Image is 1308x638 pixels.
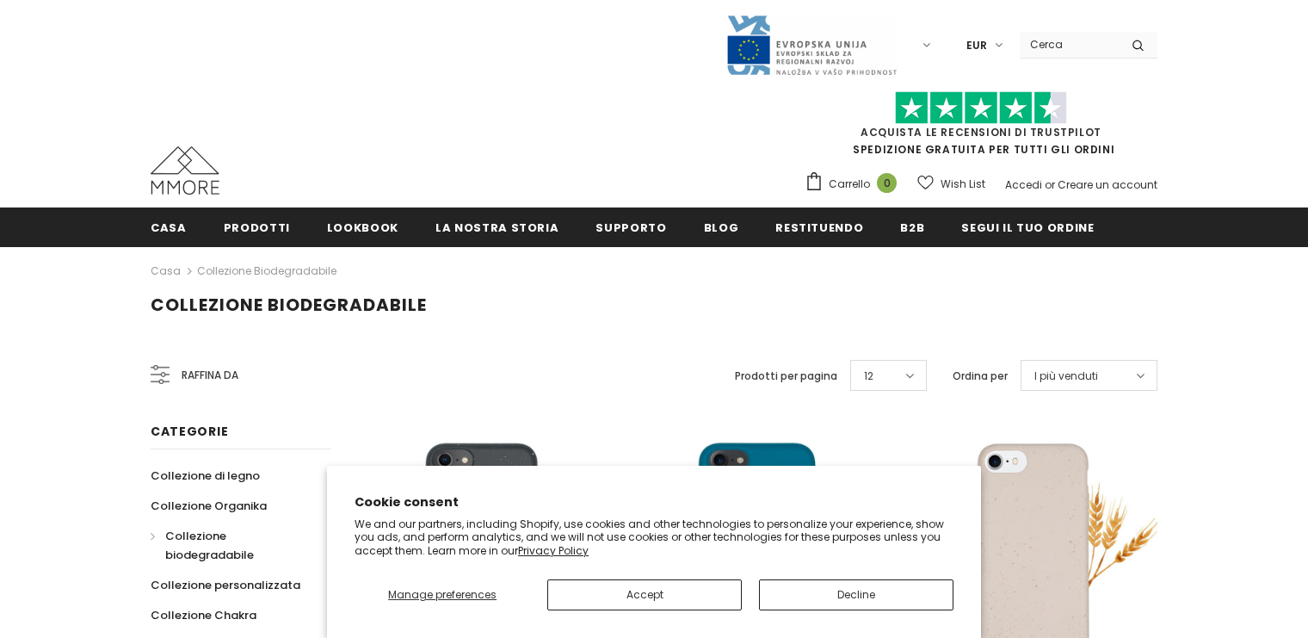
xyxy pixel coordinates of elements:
span: Collezione Chakra [151,607,256,623]
label: Prodotti per pagina [735,368,837,385]
span: Prodotti [224,220,290,236]
a: Lookbook [327,208,398,246]
span: 12 [864,368,873,385]
a: Restituendo [775,208,863,246]
a: Wish List [917,169,985,199]
span: SPEDIZIONE GRATUITA PER TUTTI GLI ORDINI [805,99,1157,157]
span: Raffina da [182,366,238,385]
label: Ordina per [953,368,1008,385]
span: Casa [151,220,187,236]
span: Collezione personalizzata [151,577,300,593]
span: or [1045,177,1055,192]
a: Privacy Policy [518,543,589,558]
a: Collezione Chakra [151,600,256,630]
a: Segui il tuo ordine [961,208,1094,246]
a: Collezione di legno [151,461,260,491]
span: Segui il tuo ordine [961,220,1094,236]
span: Collezione Organika [151,498,267,514]
h2: Cookie consent [355,493,953,511]
span: Categorie [151,423,228,440]
p: We and our partners, including Shopify, use cookies and other technologies to personalize your ex... [355,517,953,558]
img: Fidati di Pilot Stars [895,91,1067,125]
span: Collezione di legno [151,468,260,484]
span: Blog [704,220,739,236]
a: Accedi [1005,177,1042,192]
a: Acquista le recensioni di TrustPilot [861,125,1101,139]
span: Wish List [941,176,985,193]
a: Prodotti [224,208,290,246]
a: Collezione personalizzata [151,570,300,600]
button: Decline [759,579,953,610]
span: Collezione biodegradabile [151,293,427,317]
span: 0 [877,173,897,193]
span: supporto [595,220,666,236]
a: B2B [900,208,924,246]
span: La nostra storia [435,220,558,236]
a: Collezione biodegradabile [151,521,312,570]
a: Carrello 0 [805,171,905,197]
a: supporto [595,208,666,246]
span: B2B [900,220,924,236]
a: Casa [151,208,187,246]
button: Manage preferences [355,579,530,610]
button: Accept [547,579,742,610]
img: Casi MMORE [151,146,219,195]
span: I più venduti [1034,368,1098,385]
a: Creare un account [1058,177,1157,192]
span: Collezione biodegradabile [165,528,254,563]
span: Restituendo [775,220,863,236]
a: Casa [151,261,181,282]
span: EUR [966,37,987,54]
span: Lookbook [327,220,398,236]
a: La nostra storia [435,208,558,246]
a: Collezione biodegradabile [197,263,336,278]
a: Blog [704,208,739,246]
span: Manage preferences [388,587,497,602]
span: Carrello [829,176,870,193]
input: Search Site [1020,32,1119,57]
a: Collezione Organika [151,491,267,521]
a: Javni Razpis [725,37,898,52]
img: Javni Razpis [725,14,898,77]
